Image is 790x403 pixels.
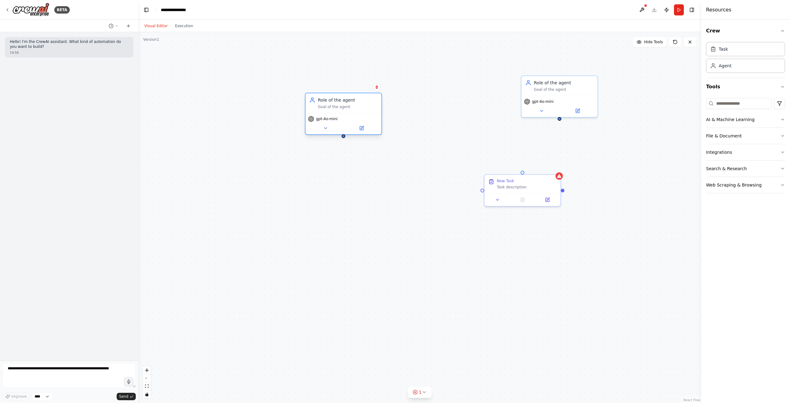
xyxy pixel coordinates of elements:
[2,393,29,401] button: Improve
[706,144,785,160] button: Integrations
[484,174,561,207] div: New TaskTask description
[143,366,151,374] button: zoom in
[141,22,171,30] button: Visual Editor
[143,374,151,382] button: zoom out
[10,50,128,55] div: 14:56
[344,124,379,132] button: Open in side panel
[706,128,785,144] button: File & Document
[10,40,128,49] p: Hello! I'm the CrewAI assistant. What kind of automation do you want to build?
[534,80,594,86] div: Role of the agent
[119,394,128,399] span: Send
[11,394,27,399] span: Improve
[318,97,378,103] div: Role of the agent
[171,22,197,30] button: Execution
[142,6,151,14] button: Hide left sidebar
[316,116,338,121] span: gpt-4o-mini
[633,37,667,47] button: Hide Tools
[706,40,785,78] div: Crew
[143,390,151,398] button: toggle interactivity
[117,393,136,400] button: Send
[497,185,557,190] div: Task description
[706,78,785,95] button: Tools
[688,6,696,14] button: Hide right sidebar
[143,366,151,398] div: React Flow controls
[521,75,598,118] div: Role of the agentGoal of the agentgpt-4o-mini
[54,6,70,14] div: BETA
[143,37,159,42] div: Version 1
[419,389,422,395] span: 1
[706,6,731,14] h4: Resources
[534,87,594,92] div: Goal of the agent
[497,178,514,183] div: New Task
[706,95,785,198] div: Tools
[719,63,731,69] div: Agent
[537,196,558,204] button: Open in side panel
[706,22,785,40] button: Crew
[123,22,133,30] button: Start a new chat
[706,161,785,177] button: Search & Research
[706,177,785,193] button: Web Scraping & Browsing
[684,398,700,402] a: React Flow attribution
[12,3,49,17] img: Logo
[706,111,785,128] button: AI & Machine Learning
[644,40,663,44] span: Hide Tools
[106,22,121,30] button: Switch to previous chat
[408,387,432,398] button: 1
[509,196,536,204] button: No output available
[143,382,151,390] button: fit view
[124,377,133,386] button: Click to speak your automation idea
[560,107,595,115] button: Open in side panel
[719,46,728,52] div: Task
[161,7,192,13] nav: breadcrumb
[532,99,554,104] span: gpt-4o-mini
[373,83,381,91] button: Delete node
[305,94,382,136] div: Role of the agentGoal of the agentgpt-4o-mini
[318,104,378,109] div: Goal of the agent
